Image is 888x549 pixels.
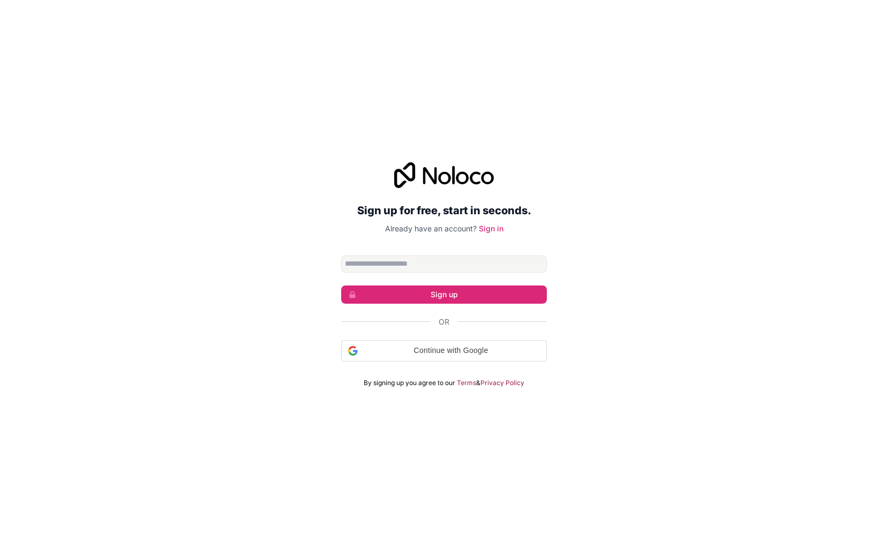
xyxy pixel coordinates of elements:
[341,255,547,273] input: Email address
[341,201,547,220] h2: Sign up for free, start in seconds.
[385,224,477,233] span: Already have an account?
[439,317,449,327] span: Or
[364,379,455,387] span: By signing up you agree to our
[479,224,503,233] a: Sign in
[362,345,540,356] span: Continue with Google
[341,285,547,304] button: Sign up
[457,379,476,387] a: Terms
[341,340,547,362] div: Continue with Google
[476,379,480,387] span: &
[480,379,524,387] a: Privacy Policy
